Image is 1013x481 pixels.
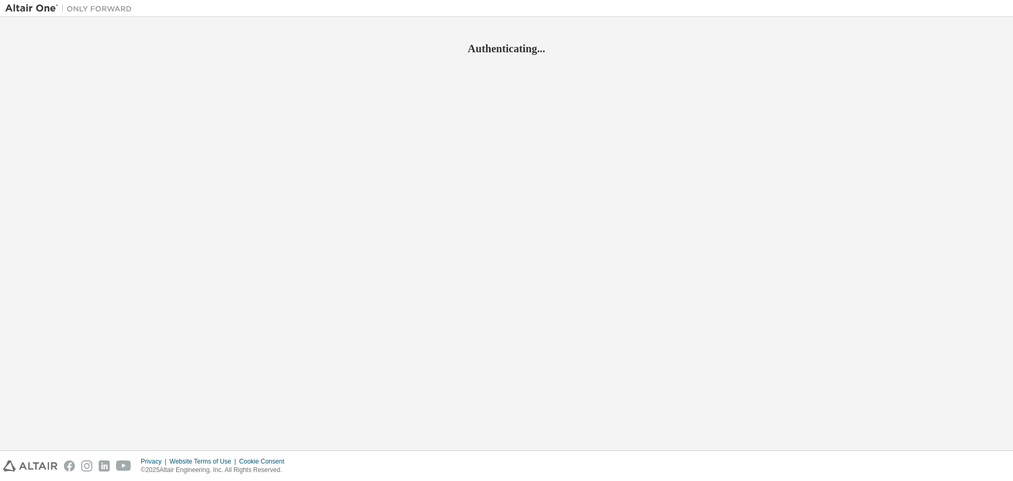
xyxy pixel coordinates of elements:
div: Cookie Consent [239,457,290,466]
div: Privacy [141,457,169,466]
img: linkedin.svg [99,460,110,471]
p: © 2025 Altair Engineering, Inc. All Rights Reserved. [141,466,291,475]
img: Altair One [5,3,137,14]
div: Website Terms of Use [169,457,239,466]
img: instagram.svg [81,460,92,471]
h2: Authenticating... [5,42,1008,55]
img: facebook.svg [64,460,75,471]
img: youtube.svg [116,460,131,471]
img: altair_logo.svg [3,460,58,471]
